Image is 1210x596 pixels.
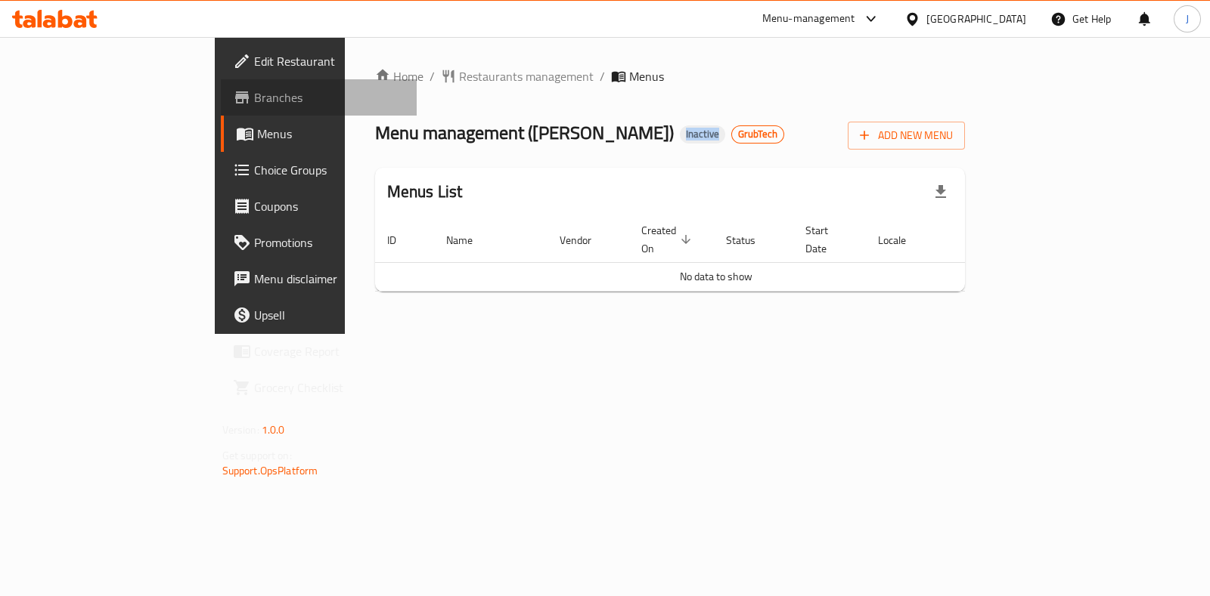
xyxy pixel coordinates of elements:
span: Branches [254,88,405,107]
a: Menus [221,116,417,152]
span: J [1186,11,1189,27]
div: [GEOGRAPHIC_DATA] [926,11,1026,27]
span: No data to show [680,267,752,286]
span: Upsell [254,306,405,324]
button: Add New Menu [848,122,965,150]
span: Menu management ( [PERSON_NAME] ) [375,116,674,150]
span: Menus [629,67,664,85]
a: Promotions [221,224,417,261]
span: Status [726,231,775,249]
span: Vendor [560,231,611,249]
a: Choice Groups [221,152,417,188]
span: GrubTech [732,128,783,141]
span: Coverage Report [254,342,405,360]
h2: Menus List [387,181,463,203]
span: Restaurants management [459,67,594,85]
span: Version: [222,420,259,440]
a: Edit Restaurant [221,43,417,79]
a: Support.OpsPlatform [222,461,318,480]
a: Restaurants management [441,67,594,85]
th: Actions [944,217,1057,263]
a: Coupons [221,188,417,224]
span: Created On [641,221,696,258]
span: Choice Groups [254,161,405,179]
li: / [600,67,605,85]
div: Menu-management [762,10,855,28]
a: Grocery Checklist [221,369,417,406]
span: ID [387,231,416,249]
a: Upsell [221,297,417,333]
span: 1.0.0 [262,420,285,440]
span: Get support on: [222,446,292,465]
a: Branches [221,79,417,116]
span: Inactive [680,128,725,141]
div: Export file [923,174,959,210]
span: Add New Menu [860,126,953,145]
span: Coupons [254,197,405,215]
div: Inactive [680,125,725,144]
span: Menu disclaimer [254,270,405,288]
table: enhanced table [375,217,1057,292]
a: Menu disclaimer [221,261,417,297]
span: Promotions [254,233,405,252]
nav: breadcrumb [375,67,966,85]
a: Coverage Report [221,333,417,369]
span: Edit Restaurant [254,52,405,70]
span: Grocery Checklist [254,378,405,397]
span: Name [446,231,492,249]
span: Start Date [805,221,848,258]
span: Locale [878,231,926,249]
span: Menus [257,125,405,143]
li: / [430,67,435,85]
